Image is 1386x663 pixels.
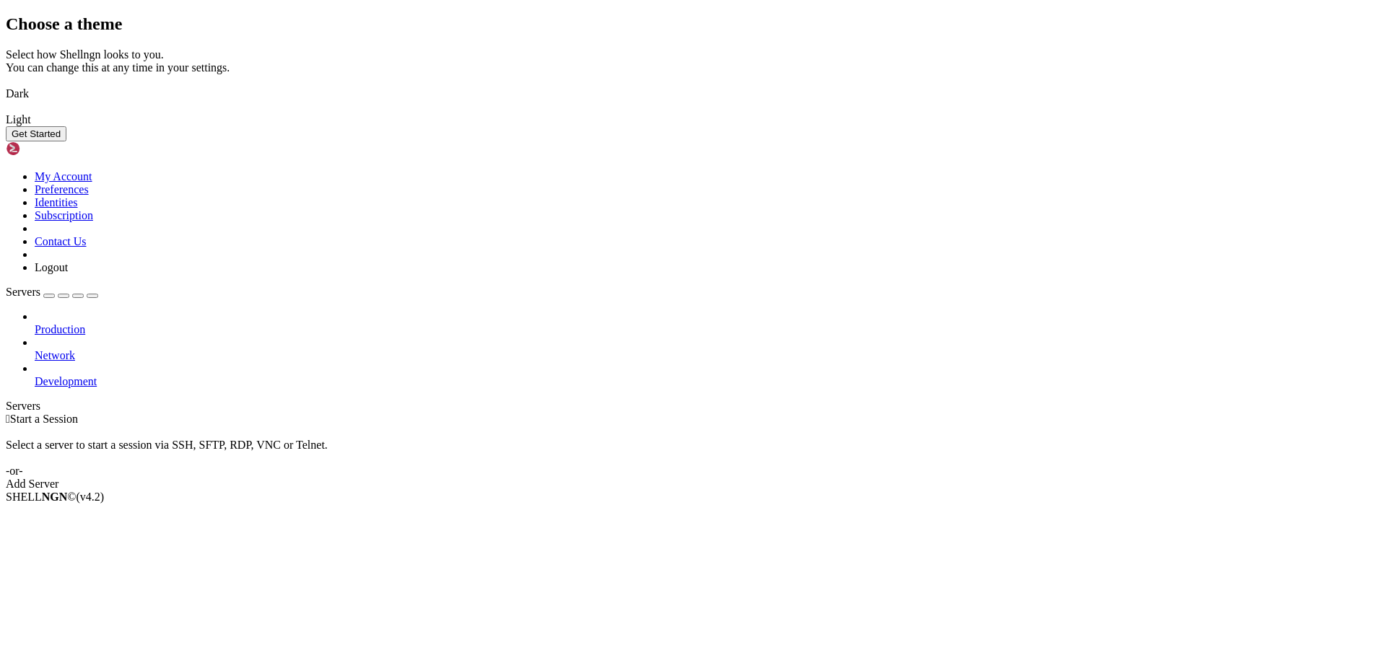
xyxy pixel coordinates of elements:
[10,413,78,425] span: Start a Session
[35,323,1380,336] a: Production
[35,183,89,196] a: Preferences
[35,349,1380,362] a: Network
[35,375,1380,388] a: Development
[35,261,68,273] a: Logout
[6,426,1380,478] div: Select a server to start a session via SSH, SFTP, RDP, VNC or Telnet. -or-
[6,14,1380,34] h2: Choose a theme
[35,209,93,221] a: Subscription
[35,170,92,183] a: My Account
[6,113,1380,126] div: Light
[35,196,78,208] a: Identities
[6,126,66,141] button: Get Started
[6,400,1380,413] div: Servers
[6,87,1380,100] div: Dark
[6,478,1380,491] div: Add Server
[35,362,1380,388] li: Development
[35,375,97,387] span: Development
[6,286,40,298] span: Servers
[35,336,1380,362] li: Network
[42,491,68,503] b: NGN
[6,141,89,156] img: Shellngn
[6,491,104,503] span: SHELL ©
[35,235,87,247] a: Contact Us
[6,48,1380,74] div: Select how Shellngn looks to you. You can change this at any time in your settings.
[35,349,75,361] span: Network
[35,323,85,335] span: Production
[35,310,1380,336] li: Production
[6,286,98,298] a: Servers
[77,491,105,503] span: 4.2.0
[6,413,10,425] span: 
